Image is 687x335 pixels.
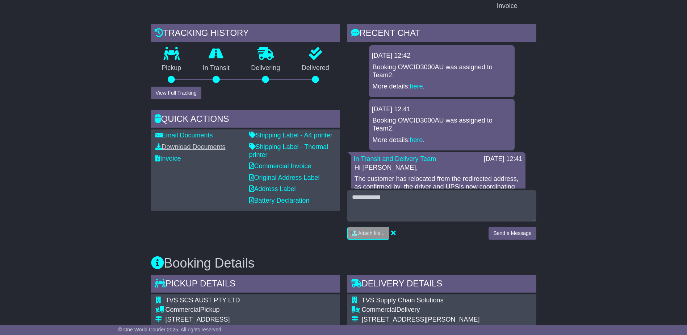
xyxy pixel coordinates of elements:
[151,64,192,72] p: Pickup
[155,155,181,162] a: Invoice
[166,297,240,304] span: TVS SCS AUST PTY LTD
[155,132,213,139] a: Email Documents
[249,143,328,158] a: Shipping Label - Thermal printer
[151,87,201,99] button: View Full Tracking
[166,306,336,314] div: Pickup
[373,136,511,144] p: More details: .
[155,143,226,150] a: Download Documents
[240,64,291,72] p: Delivering
[192,64,240,72] p: In Transit
[355,164,522,172] p: Hi [PERSON_NAME],
[249,185,296,193] a: Address Label
[372,52,512,60] div: [DATE] 12:42
[373,117,511,132] p: Booking OWCID3000AU was assigned to Team2.
[410,136,423,144] a: here
[362,306,532,314] div: Delivery
[151,275,340,294] div: Pickup Details
[362,306,397,313] span: Commercial
[355,175,522,206] p: The customer has relocated from the redirected address, as confirmed by the driver and UPSis now ...
[291,64,340,72] p: Delivered
[249,197,310,204] a: Battery Declaration
[151,110,340,130] div: Quick Actions
[118,327,223,332] span: © One World Courier 2025. All rights reserved.
[151,24,340,44] div: Tracking history
[347,275,536,294] div: Delivery Details
[362,324,532,332] div: Onekawa
[151,256,536,270] h3: Booking Details
[362,297,444,304] span: TVS Supply Chain Solutions
[249,132,332,139] a: Shipping Label - A4 printer
[249,162,311,170] a: Commercial Invoice
[166,306,200,313] span: Commercial
[347,24,536,44] div: RECENT CHAT
[362,316,532,324] div: [STREET_ADDRESS][PERSON_NAME]
[373,83,511,91] p: More details: .
[410,83,423,90] a: here
[489,227,536,240] button: Send a Message
[354,155,436,162] a: In Transit and Delivery Team
[372,106,512,113] div: [DATE] 12:41
[166,316,336,324] div: [STREET_ADDRESS]
[373,63,511,79] p: Booking OWCID3000AU was assigned to Team2.
[249,174,320,181] a: Original Address Label
[484,155,523,163] div: [DATE] 12:41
